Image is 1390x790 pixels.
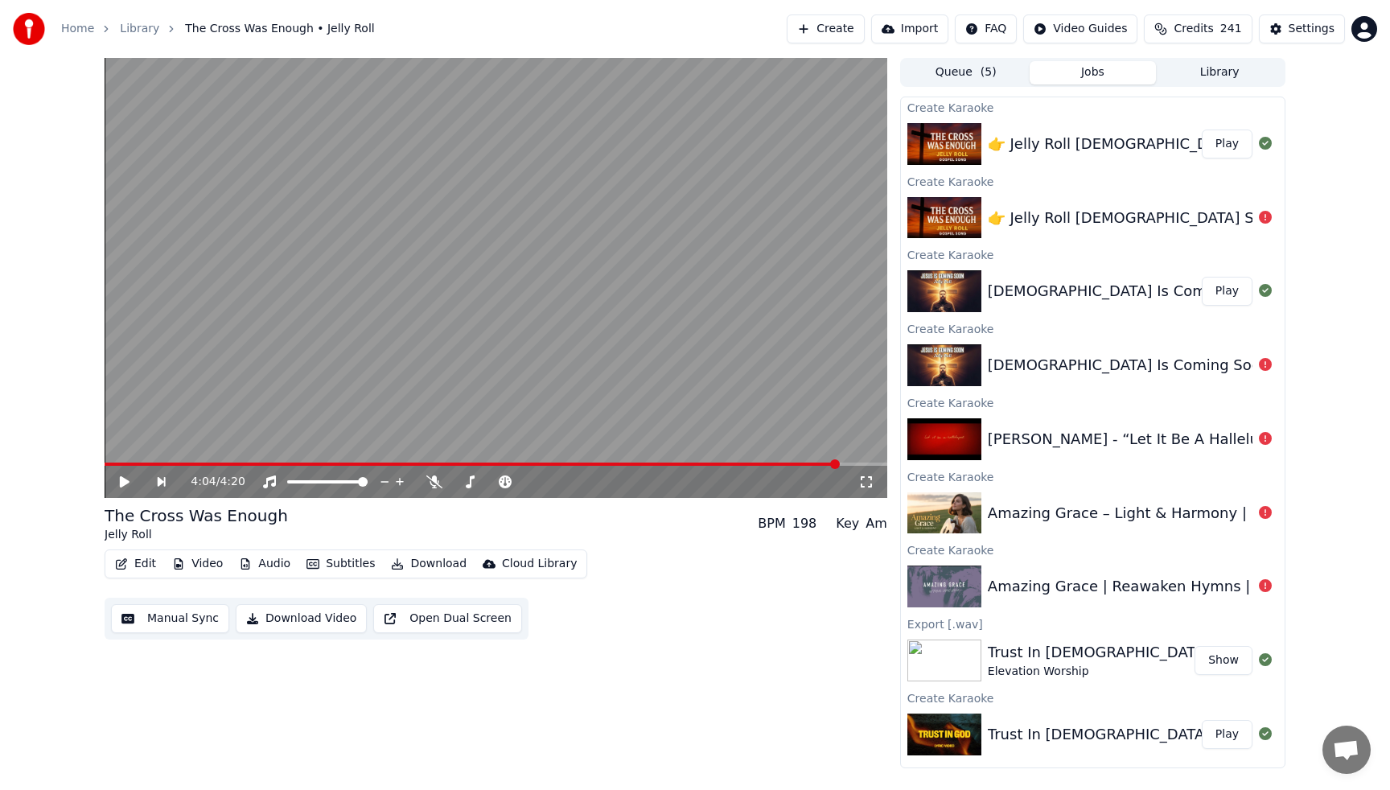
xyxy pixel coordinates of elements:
button: Play [1202,277,1252,306]
div: Open chat [1322,726,1371,774]
button: Subtitles [300,553,381,575]
div: BPM [758,514,785,533]
button: Manual Sync [111,604,229,633]
button: Open Dual Screen [373,604,522,633]
div: Create Karaoke [901,245,1285,264]
button: FAQ [955,14,1017,43]
span: Credits [1174,21,1213,37]
div: Export [.wav] [901,614,1285,633]
button: Jobs [1030,61,1157,84]
span: 4:20 [220,474,245,490]
div: Settings [1289,21,1334,37]
div: Key [836,514,859,533]
div: Create Karaoke [901,540,1285,559]
button: Video Guides [1023,14,1137,43]
div: Create Karaoke [901,393,1285,412]
button: Play [1202,130,1252,158]
a: Home [61,21,94,37]
div: 198 [792,514,817,533]
button: Download Video [236,604,367,633]
div: Create Karaoke [901,688,1285,707]
a: Library [120,21,159,37]
button: Create [787,14,865,43]
button: Play [1202,720,1252,749]
button: Credits241 [1144,14,1252,43]
div: Cloud Library [502,556,577,572]
span: 4:04 [191,474,216,490]
button: Audio [232,553,297,575]
button: Library [1156,61,1283,84]
div: Jelly Roll [105,527,288,543]
button: Import [871,14,948,43]
div: Amazing Grace | Reawaken Hymns | Official Lyric Video [988,575,1388,598]
button: Queue [903,61,1030,84]
img: youka [13,13,45,45]
div: / [191,474,229,490]
span: The Cross Was Enough • Jelly Roll [185,21,374,37]
div: Trust In [DEMOGRAPHIC_DATA] [988,641,1210,664]
div: Create Karaoke [901,467,1285,486]
button: Download [385,553,473,575]
button: Edit [109,553,162,575]
button: Show [1195,646,1252,675]
div: Elevation Worship [988,664,1210,680]
div: Create Karaoke [901,97,1285,117]
div: [PERSON_NAME] - “Let It Be A Hallelujah” [988,428,1289,451]
button: Settings [1259,14,1345,43]
div: Create Karaoke [901,762,1285,781]
div: Am [866,514,887,533]
nav: breadcrumb [61,21,375,37]
button: Video [166,553,229,575]
div: Create Karaoke [901,319,1285,338]
span: 241 [1220,21,1242,37]
span: ( 5 ) [981,64,997,80]
div: The Cross Was Enough [105,504,288,527]
div: Create Karaoke [901,171,1285,191]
